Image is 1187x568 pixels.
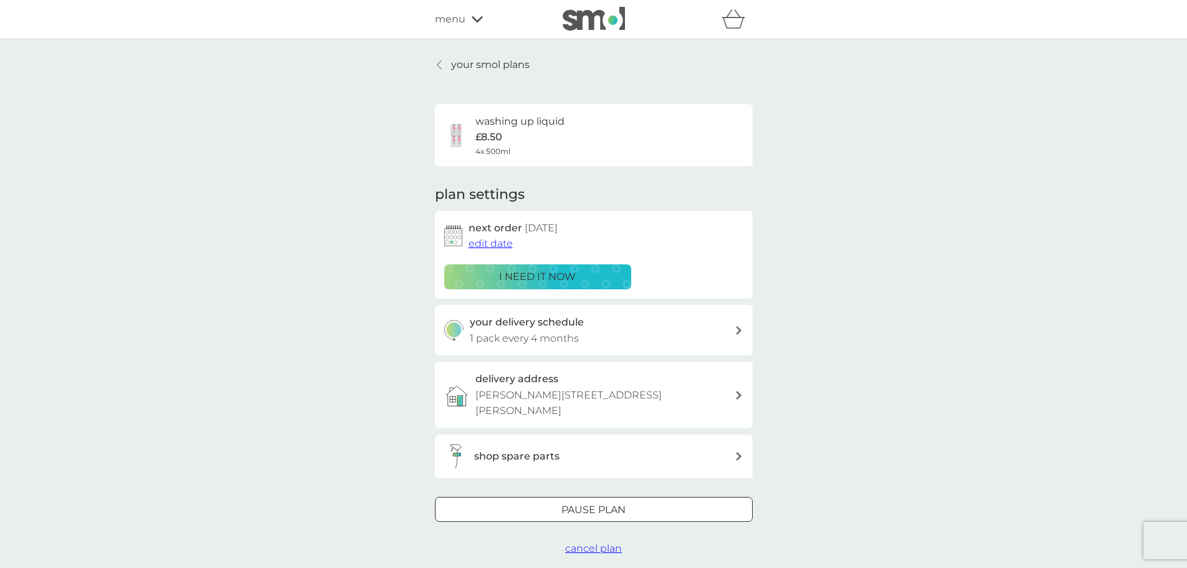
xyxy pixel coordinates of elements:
[435,185,525,205] h2: plan settings
[561,502,626,518] p: Pause plan
[525,222,558,234] span: [DATE]
[435,497,753,522] button: Pause plan
[475,371,558,387] h3: delivery address
[563,7,625,31] img: smol
[469,236,513,252] button: edit date
[475,113,565,130] h6: washing up liquid
[565,542,622,554] span: cancel plan
[469,220,558,236] h2: next order
[475,145,510,157] span: 4x 500ml
[722,7,753,32] div: basket
[435,435,753,478] button: shop spare parts
[435,305,753,355] button: your delivery schedule1 pack every 4 months
[451,57,530,73] p: your smol plans
[469,238,513,249] span: edit date
[470,330,579,347] p: 1 pack every 4 months
[470,314,584,330] h3: your delivery schedule
[499,269,576,285] p: i need it now
[435,362,753,428] a: delivery address[PERSON_NAME][STREET_ADDRESS][PERSON_NAME]
[435,11,465,27] span: menu
[474,448,560,465] h3: shop spare parts
[475,129,502,145] p: £8.50
[444,123,469,148] img: washing up liquid
[435,57,530,73] a: your smol plans
[444,264,631,289] button: i need it now
[565,541,622,557] button: cancel plan
[475,387,735,419] p: [PERSON_NAME][STREET_ADDRESS][PERSON_NAME]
